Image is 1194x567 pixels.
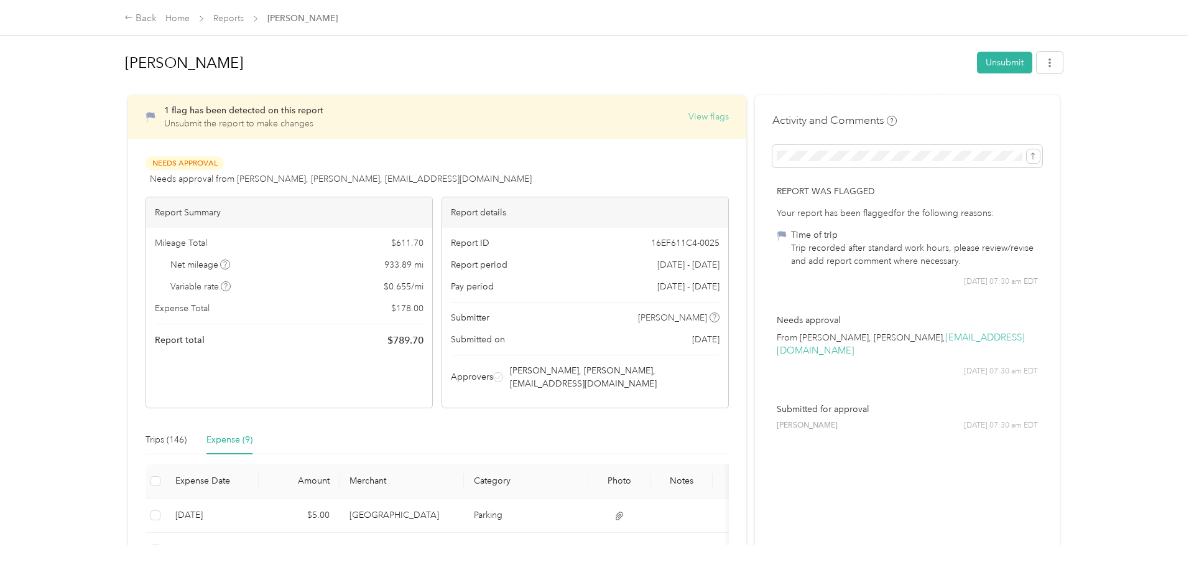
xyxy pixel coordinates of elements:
td: 8-27-2025 [165,533,259,567]
td: $5.00 [259,499,340,533]
p: Unsubmit the report to make changes [164,117,323,130]
span: Pay period [451,280,494,293]
span: [DATE] 07:30 am EDT [964,276,1038,288]
div: Expense (9) [206,433,252,447]
span: [PERSON_NAME] [638,311,707,324]
span: [PERSON_NAME] [777,420,838,431]
span: 933.89 mi [384,258,423,271]
div: Trip recorded after standard work hours, please review/revise and add report comment where necess... [791,241,1038,268]
span: Needs Approval [146,156,224,171]
th: Expense Date [165,464,259,499]
span: Variable rate [170,280,231,293]
span: [DATE] - [DATE] [657,258,720,271]
span: [DATE] - [DATE] [657,280,720,293]
button: Unsubmit [977,52,1032,73]
td: - [713,499,762,533]
iframe: Everlance-gr Chat Button Frame [1124,497,1194,567]
span: $ 789.70 [387,333,423,348]
span: 1 flag has been detected on this report [164,105,323,116]
td: - [713,533,762,567]
div: Tags [723,476,752,486]
span: [PERSON_NAME] [267,12,338,25]
div: Time of trip [791,228,1038,241]
p: Report was flagged [777,185,1038,198]
span: [DATE] 07:30 am EDT [964,420,1038,431]
div: Back [124,11,157,26]
th: Category [464,464,588,499]
h4: Activity and Comments [772,113,897,128]
span: Report ID [451,237,489,250]
span: [DATE] [692,333,720,346]
span: Report total [155,334,205,347]
span: 16EF611C4-0025 [651,237,720,250]
a: Home [165,13,190,24]
span: $ 611.70 [391,237,423,250]
td: National Harbor [340,533,464,567]
div: Trips (146) [146,433,187,447]
td: Parking [464,533,588,567]
div: Your report has been flagged for the following reasons: [777,207,1038,220]
td: 8-28-2025 [165,499,259,533]
td: Parking [464,499,588,533]
span: Expense Total [155,302,210,315]
span: Submitter [451,311,489,324]
span: $ 178.00 [391,302,423,315]
span: Report period [451,258,507,271]
span: Needs approval from [PERSON_NAME], [PERSON_NAME], [EMAIL_ADDRESS][DOMAIN_NAME] [150,172,532,185]
span: [DATE] 07:30 am EDT [964,366,1038,377]
td: National Harbor [340,499,464,533]
th: Tags [713,464,762,499]
a: Reports [213,13,244,24]
div: Report details [442,197,728,228]
span: Submitted on [451,333,505,346]
span: Mileage Total [155,237,207,250]
td: $25.00 [259,533,340,567]
p: Submitted for approval [777,403,1038,416]
p: Needs approval [777,314,1038,327]
span: [PERSON_NAME], [PERSON_NAME], [EMAIL_ADDRESS][DOMAIN_NAME] [510,364,718,390]
span: Approvers [451,370,493,383]
span: Net mileage [170,258,231,271]
div: Report Summary [146,197,432,228]
span: $ 0.655 / mi [384,280,423,293]
h1: Marcky August [125,48,968,78]
th: Merchant [340,464,464,499]
p: From [PERSON_NAME], [PERSON_NAME], [777,331,1038,357]
th: Photo [588,464,650,499]
th: Notes [650,464,713,499]
button: View flags [688,110,729,123]
th: Amount [259,464,340,499]
a: [EMAIL_ADDRESS][DOMAIN_NAME] [777,332,1025,357]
